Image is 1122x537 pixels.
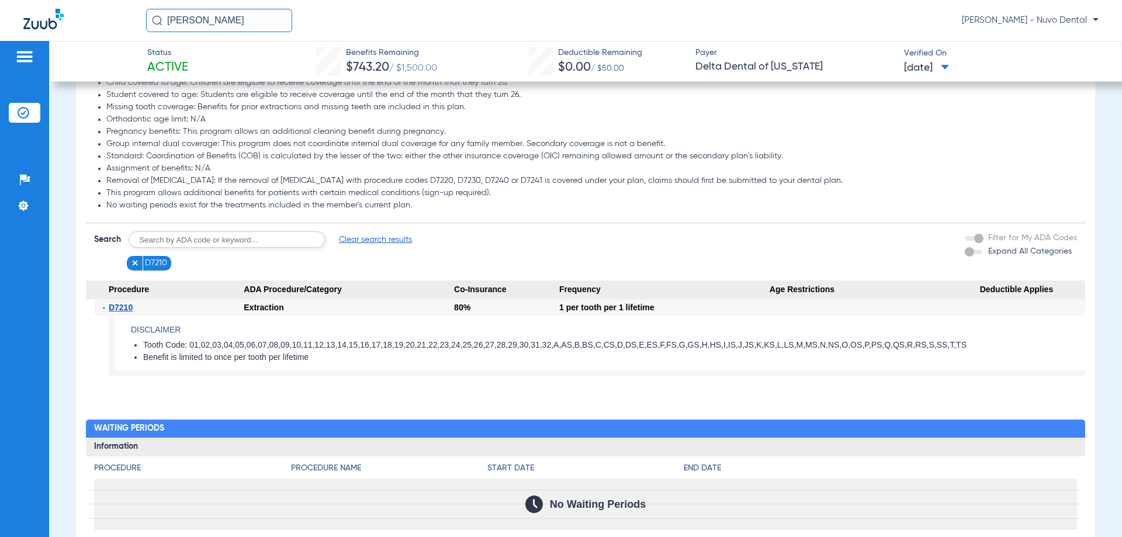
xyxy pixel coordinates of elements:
[94,462,290,474] h4: Procedure
[109,303,133,312] span: D7210
[346,61,389,74] span: $743.20
[904,47,1103,60] span: Verified On
[152,15,162,26] img: Search Icon
[559,299,770,316] div: 1 per tooth per 1 lifetime
[558,61,591,74] span: $0.00
[988,247,1072,255] span: Expand All Categories
[695,60,894,74] span: Delta Dental of [US_STATE]
[346,47,437,59] span: Benefits Remaining
[550,498,646,510] span: No Waiting Periods
[591,64,624,72] span: / $50.00
[454,280,559,299] span: Co-Insurance
[244,280,454,299] span: ADA Procedure/Category
[770,280,980,299] span: Age Restrictions
[980,280,1085,299] span: Deductible Applies
[291,462,487,474] h4: Procedure Name
[558,47,642,59] span: Deductible Remaining
[904,61,949,75] span: [DATE]
[106,188,1076,199] li: This program allows additional benefits for patients with certain medical conditions (sign-up req...
[291,462,487,479] app-breakdown-title: Procedure Name
[143,352,1085,363] li: Benefit is limited to once per tooth per lifetime
[143,340,1085,351] li: Tooth Code: 01,02,03,04,05,06,07,08,09,10,11,12,13,14,15,16,17,18,19,20,21,22,23,24,25,26,27,28,2...
[23,9,64,29] img: Zuub Logo
[559,280,770,299] span: Frequency
[454,299,559,316] div: 80%
[86,280,244,299] span: Procedure
[986,232,1077,244] label: Filter for My ADA Codes
[339,234,412,245] span: Clear search results
[129,231,325,248] input: Search by ADA code or keyword…
[102,299,109,316] span: -
[106,139,1076,150] li: Group internal dual coverage: This program does not coordinate internal dual coverage for any fam...
[106,200,1076,211] li: No waiting periods exist for the treatments included in the member's current plan.
[1064,481,1122,537] iframe: Chat Widget
[695,47,894,59] span: Payer
[94,234,121,245] span: Search
[106,176,1076,186] li: Removal of [MEDICAL_DATA]: If the removal of [MEDICAL_DATA] with procedure codes D7220, D7230, D7...
[147,60,188,76] span: Active
[389,64,437,73] span: / $1,500.00
[962,15,1099,26] span: [PERSON_NAME] - Nuvo Dental
[106,102,1076,113] li: Missing tooth coverage: Benefits for prior extractions and missing teeth are included in this plan.
[106,115,1076,125] li: Orthodontic age limit: N/A
[131,324,1085,336] h4: Disclaimer
[86,420,1085,438] h2: Waiting Periods
[244,299,454,316] div: Extraction
[106,151,1076,162] li: Standard: Coordination of Benefits (COB) is calculated by the lesser of the two: either the other...
[684,462,1076,474] h4: End Date
[487,462,684,474] h4: Start Date
[106,127,1076,137] li: Pregnancy benefits: This program allows an additional cleaning benefit during pregnancy.
[147,47,188,59] span: Status
[106,90,1076,101] li: Student covered to age: Students are eligible to receive coverage until the end of the month that...
[131,259,139,267] img: x.svg
[684,462,1076,479] app-breakdown-title: End Date
[525,496,543,513] img: Calendar
[94,462,290,479] app-breakdown-title: Procedure
[146,9,292,32] input: Search for patients
[145,257,167,269] span: D7210
[15,50,34,64] img: hamburger-icon
[106,164,1076,174] li: Assignment of benefits: N/A
[106,78,1076,88] li: Child covered to age: Children are eligible to receive coverage until the end of the month that t...
[86,438,1085,456] h3: Information
[487,462,684,479] app-breakdown-title: Start Date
